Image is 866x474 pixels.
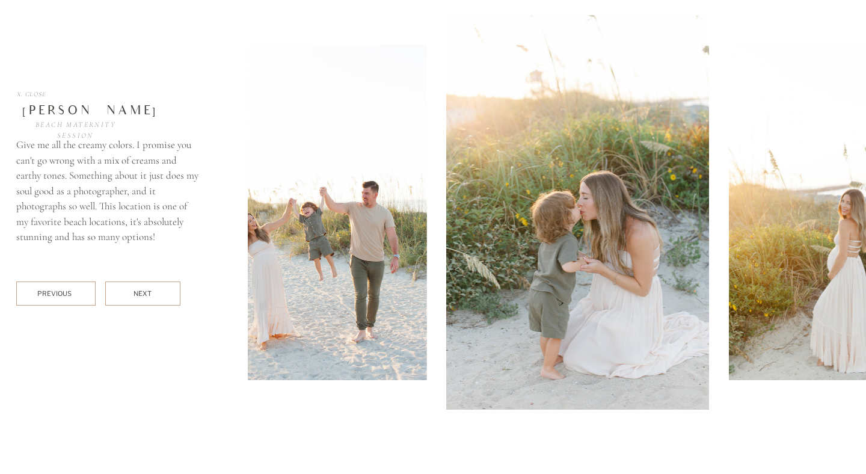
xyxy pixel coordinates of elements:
div: [PERSON_NAME] [16,102,96,119]
h3: Beach Maternity Session [16,119,135,128]
a: X. Close [16,91,47,98]
div: Previous [37,289,75,299]
p: Give me all the creamy colors. I promise you can't go wrong with a mix of creams and earthy tones... [16,137,200,251]
div: NEXT [134,289,152,299]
